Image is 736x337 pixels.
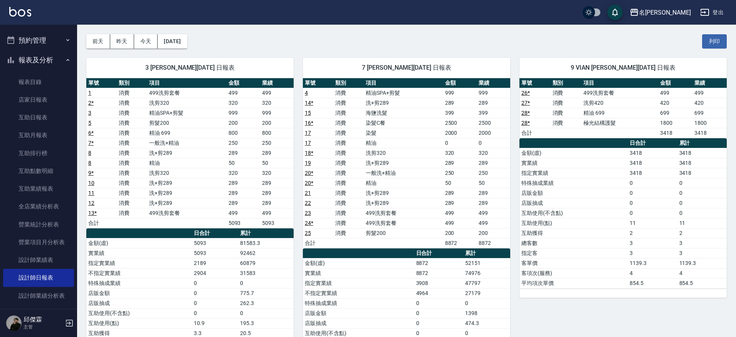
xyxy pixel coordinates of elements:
td: 消費 [117,158,147,168]
td: 消費 [333,168,364,178]
td: 精油 [147,158,227,168]
a: 設計師業績表 [3,251,74,269]
button: 列印 [702,34,727,49]
td: 消費 [551,98,582,108]
td: 3 [677,248,727,258]
a: 1 [88,90,91,96]
td: 消費 [117,168,147,178]
a: 互助排行榜 [3,144,74,162]
td: 289 [443,188,477,198]
td: 精油SPA+剪髮 [364,88,443,98]
span: 7 [PERSON_NAME][DATE] 日報表 [312,64,501,72]
th: 累計 [238,228,294,238]
td: 289 [260,148,294,158]
td: 消費 [551,108,582,118]
td: 0 [628,188,677,198]
td: 499洗剪套餐 [147,208,227,218]
td: 互助使用(不含點) [86,308,192,318]
td: 合計 [86,218,117,228]
td: 4964 [414,288,463,298]
table: a dense table [303,78,510,248]
td: 3 [628,238,677,248]
td: 平均項次單價 [519,278,628,288]
td: 8872 [443,238,477,248]
td: 0 [414,308,463,318]
td: 4 [628,268,677,278]
th: 業績 [260,78,294,88]
td: 極光結構護髮 [581,118,658,128]
td: 289 [477,198,510,208]
td: 854.5 [628,278,677,288]
td: 854.5 [677,278,727,288]
th: 類別 [117,78,147,88]
td: 0 [192,278,239,288]
td: 11 [677,218,727,228]
td: 2904 [192,268,239,278]
td: 320 [260,168,294,178]
th: 類別 [333,78,364,88]
a: 互助月報表 [3,126,74,144]
td: 消費 [117,88,147,98]
td: 499洗剪套餐 [147,88,227,98]
td: 2 [628,228,677,238]
td: 互助使用(點) [86,318,192,328]
td: 0 [477,138,510,148]
th: 項目 [581,78,658,88]
td: 1800 [692,118,727,128]
td: 0 [443,138,477,148]
td: 50 [443,178,477,188]
a: 5 [88,120,91,126]
a: 互助點數明細 [3,162,74,180]
td: 0 [238,278,294,288]
td: 金額(虛) [303,258,414,268]
td: 60879 [238,258,294,268]
td: 50 [227,158,260,168]
a: 22 [305,200,311,206]
td: 499洗剪套餐 [581,88,658,98]
td: 499 [443,208,477,218]
td: 3418 [677,148,727,158]
a: 設計師業績月報表 [3,305,74,322]
td: 指定實業績 [303,278,414,288]
td: 3908 [414,278,463,288]
a: 17 [305,140,311,146]
td: 27179 [463,288,510,298]
td: 0 [677,188,727,198]
td: 金額(虛) [519,148,628,158]
a: 19 [305,160,311,166]
td: 消費 [333,228,364,238]
td: 1139.3 [677,258,727,268]
td: 5093 [192,248,239,258]
td: 一般洗+精油 [147,138,227,148]
a: 8 [88,150,91,156]
td: 250 [443,168,477,178]
td: 499 [692,88,727,98]
td: 消費 [117,108,147,118]
td: 消費 [117,188,147,198]
td: 特殊抽成業績 [86,278,192,288]
td: 11 [628,218,677,228]
td: 1139.3 [628,258,677,268]
th: 累計 [677,138,727,148]
td: 289 [443,158,477,168]
td: 指定實業績 [519,168,628,178]
td: 精油 699 [147,128,227,138]
td: 399 [477,108,510,118]
td: 消費 [117,98,147,108]
td: 2189 [192,258,239,268]
td: 0 [628,178,677,188]
td: 0 [414,298,463,308]
td: 消費 [333,108,364,118]
td: 2000 [443,128,477,138]
a: 21 [305,190,311,196]
td: 320 [477,148,510,158]
span: 3 [PERSON_NAME][DATE] 日報表 [96,64,284,72]
td: 洗剪420 [581,98,658,108]
td: 289 [260,188,294,198]
td: 0 [192,288,239,298]
td: 海鹽洗髮 [364,108,443,118]
td: 洗+剪289 [364,198,443,208]
h5: 邱傑霖 [24,316,63,324]
th: 日合計 [628,138,677,148]
table: a dense table [519,78,727,138]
